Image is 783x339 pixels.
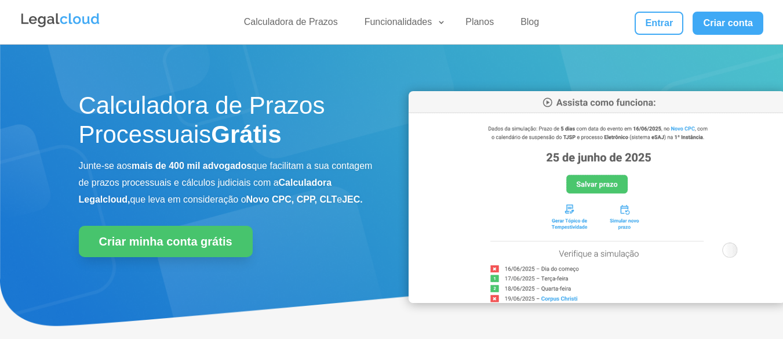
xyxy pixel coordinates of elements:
p: Junte-se aos que facilitam a sua contagem de prazos processuais e cálculos judiciais com a que le... [79,158,374,208]
b: mais de 400 mil advogados [132,161,252,171]
a: Blog [513,16,546,33]
a: Planos [458,16,501,33]
b: Calculadora Legalcloud, [79,178,332,204]
img: Legalcloud Logo [20,12,101,29]
a: Calculadora de Prazos [237,16,345,33]
a: Criar minha conta grátis [79,226,253,257]
a: Criar conta [693,12,763,35]
b: JEC. [342,194,363,204]
h1: Calculadora de Prazos Processuais [79,91,374,156]
a: Logo da Legalcloud [20,21,101,31]
a: Funcionalidades [358,16,446,33]
a: Entrar [635,12,683,35]
strong: Grátis [211,121,281,148]
b: Novo CPC, CPP, CLT [246,194,337,204]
